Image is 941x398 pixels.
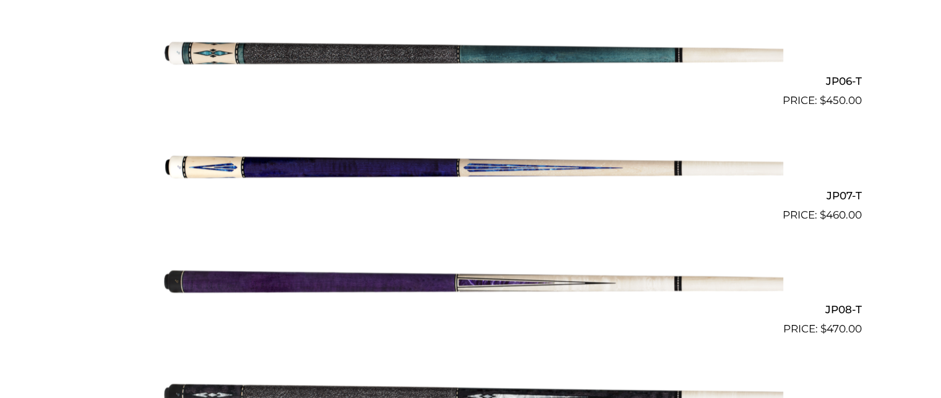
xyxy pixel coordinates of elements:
[158,114,783,218] img: JP07-T
[820,94,826,106] span: $
[820,322,827,335] span: $
[80,298,862,321] h2: JP08-T
[80,228,862,337] a: JP08-T $470.00
[80,114,862,223] a: JP07-T $460.00
[80,184,862,207] h2: JP07-T
[80,70,862,93] h2: JP06-T
[820,209,862,221] bdi: 460.00
[820,94,862,106] bdi: 450.00
[820,322,862,335] bdi: 470.00
[820,209,826,221] span: $
[158,228,783,332] img: JP08-T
